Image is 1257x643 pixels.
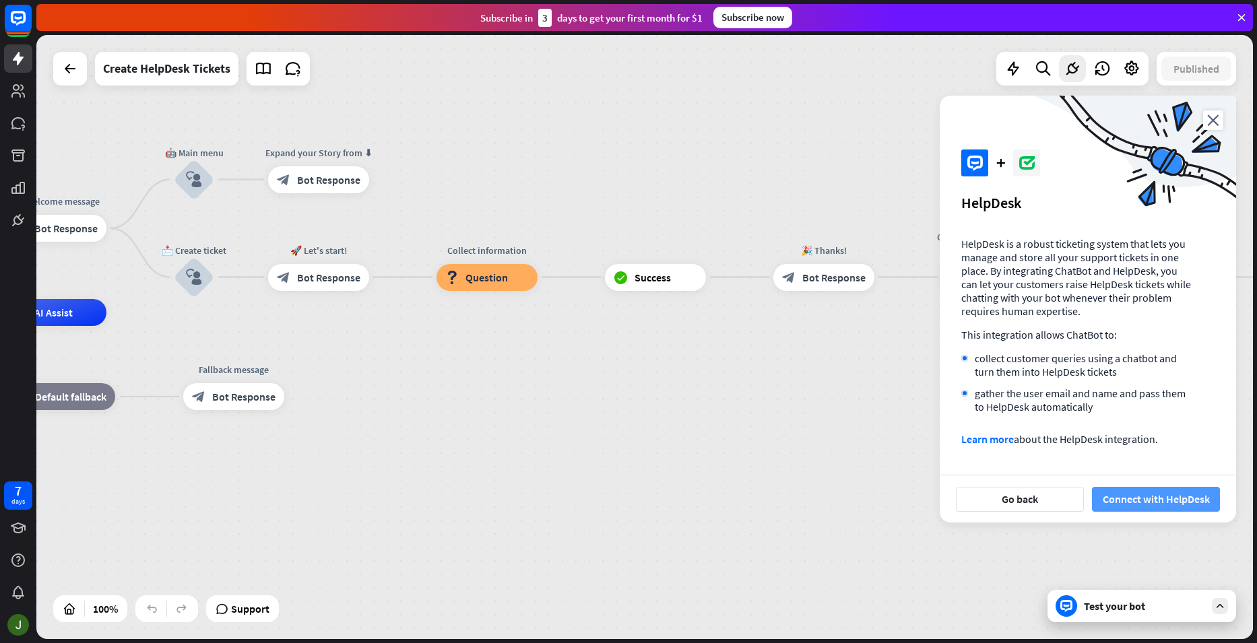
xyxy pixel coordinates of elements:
[154,244,234,257] div: 📩 Create ticket
[961,237,1193,318] p: HelpDesk is a robust ticketing system that lets you manage and store all your support tickets in ...
[192,390,205,403] i: block_bot_response
[212,390,276,403] span: Bot Response
[996,159,1005,167] i: plus
[1203,110,1223,130] i: close
[231,598,269,619] span: Support
[480,9,703,27] div: Subscribe in days to get your first month for $1
[961,193,1215,212] div: HelpDesk
[1161,57,1231,81] button: Published
[173,363,294,376] div: Fallback message
[961,432,1014,446] a: Learn more
[34,222,98,235] span: Bot Response
[35,390,106,403] span: Default fallback
[782,271,796,284] i: block_bot_response
[763,244,884,257] div: 🎉 Thanks!
[89,598,122,619] div: 100%
[186,172,202,188] i: block_user_input
[277,173,290,187] i: block_bot_response
[11,5,51,46] button: Open LiveChat chat widget
[802,271,866,284] span: Bot Response
[258,244,379,257] div: 🚀 Let's start!
[34,306,73,319] span: AI Assist
[635,271,671,284] span: Success
[961,432,1193,446] p: about the HelpDesk integration.
[277,271,290,284] i: block_bot_response
[4,481,32,510] a: 7 days
[932,230,1053,257] div: Connect to HelpDesk & add collected attributes ⬇
[961,328,1193,341] p: This integration allows ChatBot to:
[445,271,459,284] i: block_question
[426,244,548,257] div: Collect information
[1092,487,1220,512] button: Connect with HelpDesk
[614,271,628,284] i: block_success
[186,269,202,285] i: block_user_input
[538,9,552,27] div: 3
[961,386,1193,413] li: gather the user email and name and pass them to HelpDesk automatically
[713,7,792,28] div: Subscribe now
[103,52,230,86] div: Create HelpDesk Tickets
[1084,599,1205,613] div: Test your bot
[258,146,379,160] div: Expand your Story from ⬇
[465,271,508,284] span: Question
[956,487,1084,512] button: Go back
[154,146,234,160] div: 🤖 Main menu
[11,497,25,506] div: days
[297,271,360,284] span: Bot Response
[297,173,360,187] span: Bot Response
[961,351,1193,378] li: collect customer queries using a chatbot and turn them into HelpDesk tickets
[15,485,22,497] div: 7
